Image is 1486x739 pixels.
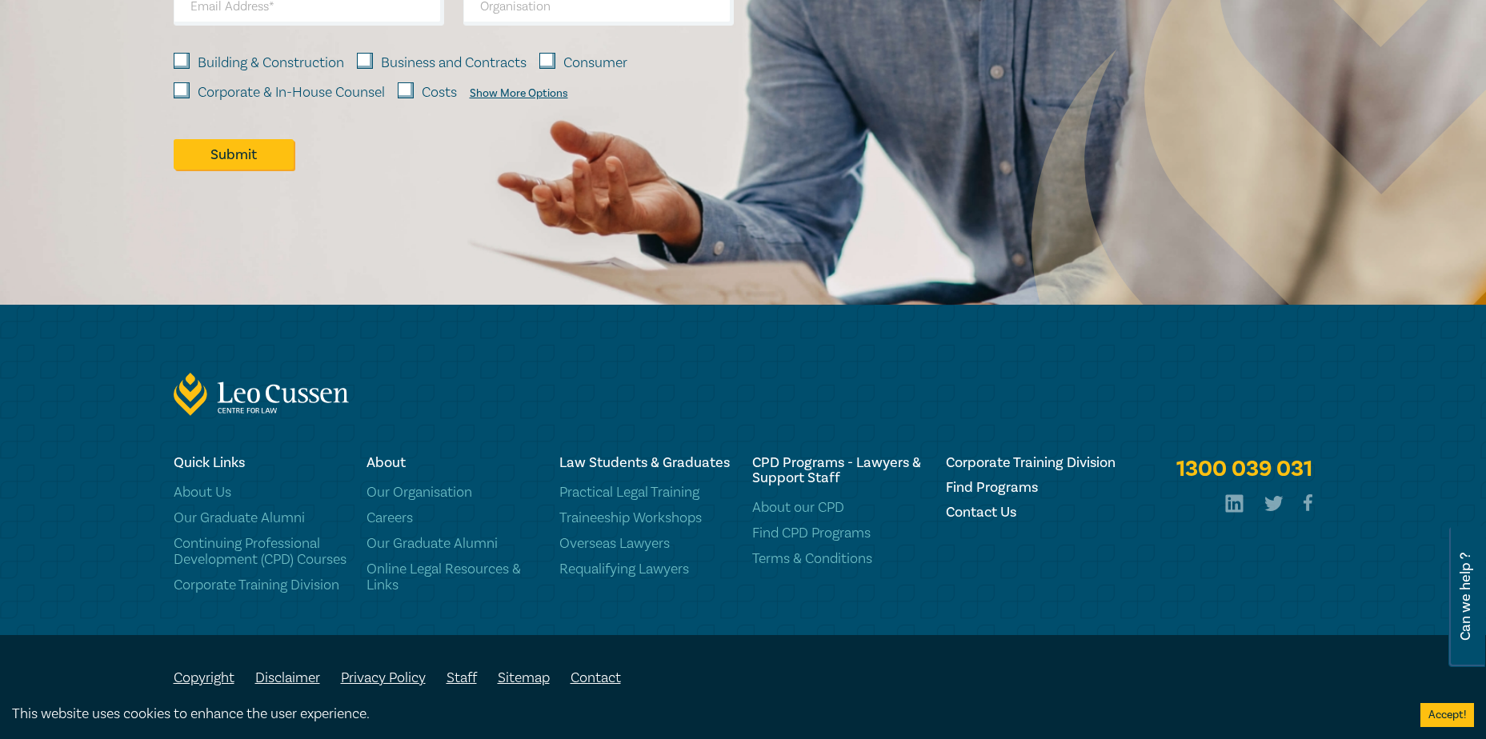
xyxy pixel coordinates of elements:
[559,455,733,470] h6: Law Students & Graduates
[366,561,540,593] a: Online Legal Resources & Links
[255,669,320,687] a: Disclaimer
[559,536,733,552] a: Overseas Lawyers
[381,53,527,74] label: Business and Contracts
[174,669,234,687] a: Copyright
[571,669,621,687] a: Contact
[366,455,540,470] h6: About
[174,577,347,593] a: Corporate Training Division
[447,669,477,687] a: Staff
[752,455,926,485] h6: CPD Programs - Lawyers & Support Staff
[1458,536,1473,657] span: Can we help ?
[752,500,926,516] a: About our CPD
[174,510,347,526] a: Our Graduate Alumni
[198,82,385,103] label: Corporate & In-House Counsel
[946,505,1120,520] a: Contact Us
[422,82,457,103] label: Costs
[498,669,550,687] a: Sitemap
[470,87,568,100] div: Show More Options
[752,551,926,567] a: Terms & Conditions
[174,455,347,470] h6: Quick Links
[174,536,347,568] a: Continuing Professional Development (CPD) Courses
[946,455,1120,470] a: Corporate Training Division
[341,669,426,687] a: Privacy Policy
[559,485,733,501] a: Practical Legal Training
[366,510,540,526] a: Careers
[1176,455,1312,484] a: 1300 039 031
[946,480,1120,495] a: Find Programs
[1420,703,1474,727] button: Accept cookies
[366,485,540,501] a: Our Organisation
[563,53,627,74] label: Consumer
[174,139,294,170] button: Submit
[198,53,344,74] label: Building & Construction
[366,536,540,552] a: Our Graduate Alumni
[559,510,733,526] a: Traineeship Workshops
[752,525,926,541] a: Find CPD Programs
[12,704,1396,725] div: This website uses cookies to enhance the user experience.
[174,485,347,501] a: About Us
[559,561,733,577] a: Requalifying Lawyers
